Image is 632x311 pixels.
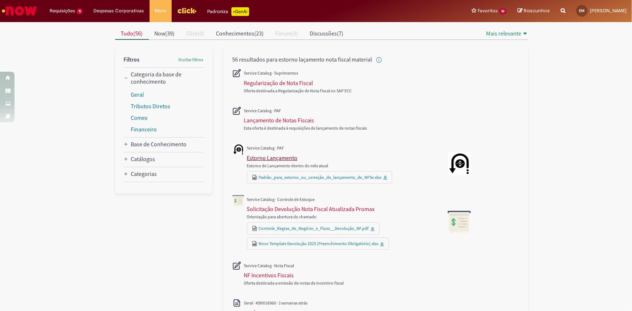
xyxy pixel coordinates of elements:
[579,8,585,13] span: EM
[208,7,249,16] div: Padroniza
[1,4,38,18] img: ServiceNow
[231,7,249,16] p: +GenAi
[155,7,166,14] span: More
[177,5,197,16] img: click_logo_yellow_360x200.png
[499,8,507,14] span: 10
[590,8,627,14] span: [PERSON_NAME]
[518,8,550,14] a: Rascunhos
[50,7,75,14] span: Requisições
[76,8,83,14] span: 11
[478,7,498,14] span: Favoritos
[94,7,144,14] span: Despesas Corporativas
[524,7,550,14] span: Rascunhos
